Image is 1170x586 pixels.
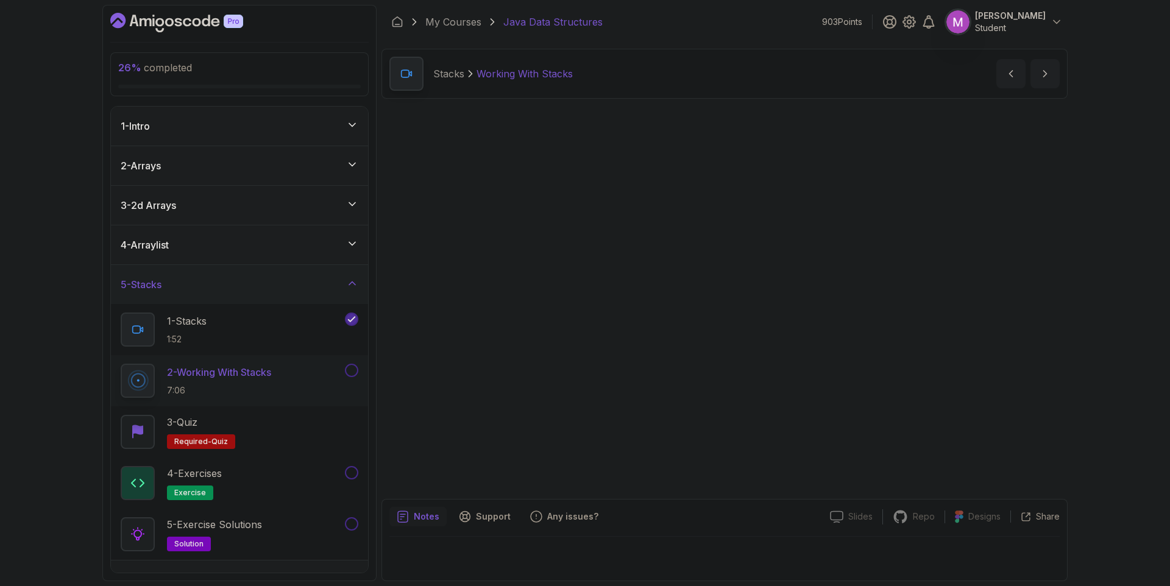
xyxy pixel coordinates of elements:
[211,437,228,447] span: quiz
[433,66,464,81] p: Stacks
[848,510,873,523] p: Slides
[167,384,271,397] p: 7:06
[110,13,271,32] a: Dashboard
[389,507,447,526] button: notes button
[425,15,481,29] a: My Courses
[946,10,1063,34] button: user profile image[PERSON_NAME]Student
[414,510,439,523] p: Notes
[111,146,368,185] button: 2-Arrays
[946,10,970,34] img: user profile image
[476,510,511,523] p: Support
[503,15,603,29] p: Java Data Structures
[477,66,573,81] p: Working With Stacks
[167,365,271,379] p: 2 - Working With Stacks
[547,510,598,523] p: Any issues?
[1030,59,1060,88] button: next content
[121,198,176,213] h3: 3 - 2d Arrays
[913,510,935,523] p: Repo
[174,539,204,549] span: solution
[1036,510,1060,523] p: Share
[1010,510,1060,523] button: Share
[121,238,169,252] h3: 4 - Arraylist
[975,22,1046,34] p: Student
[121,119,150,133] h3: 1 - Intro
[391,16,403,28] a: Dashboard
[121,312,358,347] button: 1-Stacks1:52
[452,507,518,526] button: Support button
[111,186,368,225] button: 3-2d Arrays
[174,488,206,498] span: exercise
[167,314,207,328] p: 1 - Stacks
[996,59,1026,88] button: previous content
[121,158,161,173] h3: 2 - Arrays
[111,107,368,146] button: 1-Intro
[118,62,192,74] span: completed
[968,510,1001,523] p: Designs
[121,364,358,398] button: 2-Working With Stacks7:06
[111,225,368,264] button: 4-Arraylist
[167,466,222,481] p: 4 - Exercises
[111,265,368,304] button: 5-Stacks
[975,10,1046,22] p: [PERSON_NAME]
[822,16,862,28] p: 903 Points
[121,277,161,292] h3: 5 - Stacks
[523,507,606,526] button: Feedback button
[174,437,211,447] span: Required-
[118,62,141,74] span: 26 %
[167,333,207,345] p: 1:52
[167,517,262,532] p: 5 - Exercise Solutions
[121,466,358,500] button: 4-Exercisesexercise
[167,415,197,429] p: 3 - Quiz
[121,415,358,449] button: 3-QuizRequired-quiz
[121,517,358,551] button: 5-Exercise Solutionssolution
